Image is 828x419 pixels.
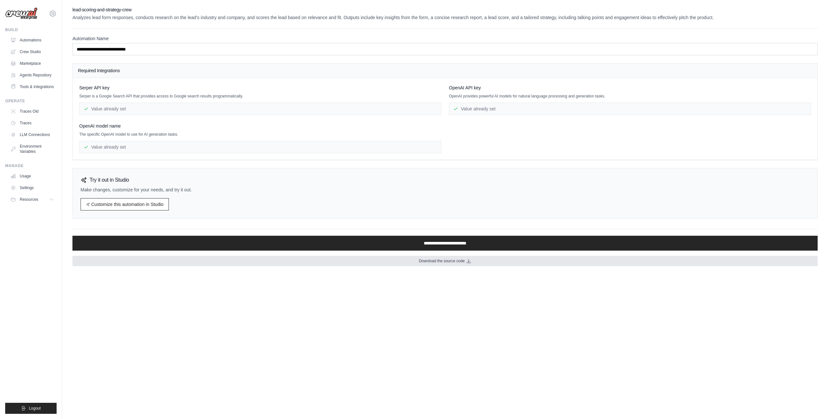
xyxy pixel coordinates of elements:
button: Resources [8,194,57,205]
iframe: Chat Widget [796,388,828,419]
p: Analyzes lead form responses, conducts research on the lead's industry and company, and scores th... [72,14,818,21]
div: Manage [5,163,57,168]
a: Agents Repository [8,70,57,80]
h2: lead-scoring-and-strategy-crew [72,6,818,13]
p: The specific OpenAI model to use for AI generation tasks. [79,132,441,137]
a: Traces Old [8,106,57,117]
span: Serper API key [79,85,109,91]
a: Download the source code [72,256,818,266]
span: Logout [29,406,41,411]
span: Download the source code [419,258,465,264]
p: Serper is a Google Search API that provides access to Google search results programmatically. [79,94,441,99]
span: OpenAI model name [79,123,121,129]
span: Resources [20,197,38,202]
button: Logout [5,403,57,414]
h4: Required Integrations [78,67,812,74]
span: OpenAI API key [449,85,481,91]
a: Marketplace [8,58,57,69]
a: Crew Studio [8,47,57,57]
p: Make changes, customize for your needs, and try it out. [81,187,810,193]
a: Traces [8,118,57,128]
label: Automation Name [72,35,818,42]
h3: Try it out in Studio [90,176,129,184]
a: LLM Connections [8,130,57,140]
a: Environment Variables [8,141,57,157]
a: Automations [8,35,57,45]
a: Settings [8,183,57,193]
div: Value already set [449,103,811,115]
p: OpenAI provides powerful AI models for natural language processing and generation tasks. [449,94,811,99]
a: Customize this automation in Studio [81,198,169,210]
a: Usage [8,171,57,181]
img: Logo [5,7,38,20]
div: Value already set [79,103,441,115]
div: Build [5,27,57,32]
a: Tools & Integrations [8,82,57,92]
div: Value already set [79,141,441,153]
div: Operate [5,98,57,104]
